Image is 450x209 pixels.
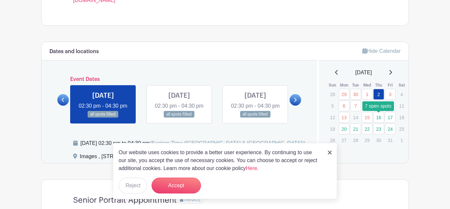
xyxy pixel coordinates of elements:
[350,112,361,122] p: 14
[339,135,350,145] p: 27
[339,112,350,123] a: 13
[396,82,408,88] th: Sat
[362,101,394,111] div: 7 open spots
[385,135,396,145] p: 31
[327,101,338,111] p: 5
[339,123,350,134] a: 20
[350,89,361,100] a: 30
[327,82,338,88] th: Sun
[373,135,384,145] p: 30
[396,89,407,99] p: 4
[49,49,99,55] h6: Dates and locations
[396,124,407,134] p: 25
[73,195,177,205] h4: Senior Portrait Appointment
[119,178,147,193] button: Reject
[373,89,384,100] a: 2
[350,82,361,88] th: Tue
[396,112,407,122] p: 18
[362,112,373,123] a: 15
[327,89,338,99] p: 28
[327,135,338,145] p: 26
[362,101,373,111] p: 8
[246,165,257,171] a: Here
[355,69,372,77] span: [DATE]
[385,89,396,100] a: 3
[373,82,384,88] th: Thu
[362,48,401,54] a: Hide Calendar
[350,123,361,134] a: 21
[396,135,407,145] p: 1
[152,178,201,193] button: Accept
[80,153,154,163] div: Images , [STREET_ADDRESS]
[119,149,321,172] p: Our website uses cookies to provide a better user experience. By continuing to use our site, you ...
[396,101,407,111] p: 11
[150,140,305,146] span: (Eastern Time ([GEOGRAPHIC_DATA] & [GEOGRAPHIC_DATA]))
[80,139,305,147] div: [DATE] 02:30 pm to 04:30 pm
[362,135,373,145] p: 29
[362,89,373,100] a: 1
[384,82,396,88] th: Fri
[338,82,350,88] th: Mon
[328,151,332,155] img: close_button-5f87c8562297e5c2d7936805f587ecaba9071eb48480494691a3f1689db116b3.svg
[361,82,373,88] th: Wed
[327,124,338,134] p: 19
[362,123,373,134] a: 22
[350,100,361,111] a: 7
[373,112,384,123] a: 16
[69,76,290,83] h6: Event Dates
[373,123,384,134] a: 23
[339,89,350,100] a: 29
[350,135,361,145] p: 28
[327,112,338,122] p: 12
[339,100,350,111] a: 6
[385,123,396,134] a: 24
[385,112,396,123] a: 17
[184,198,201,202] span: PRIVATE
